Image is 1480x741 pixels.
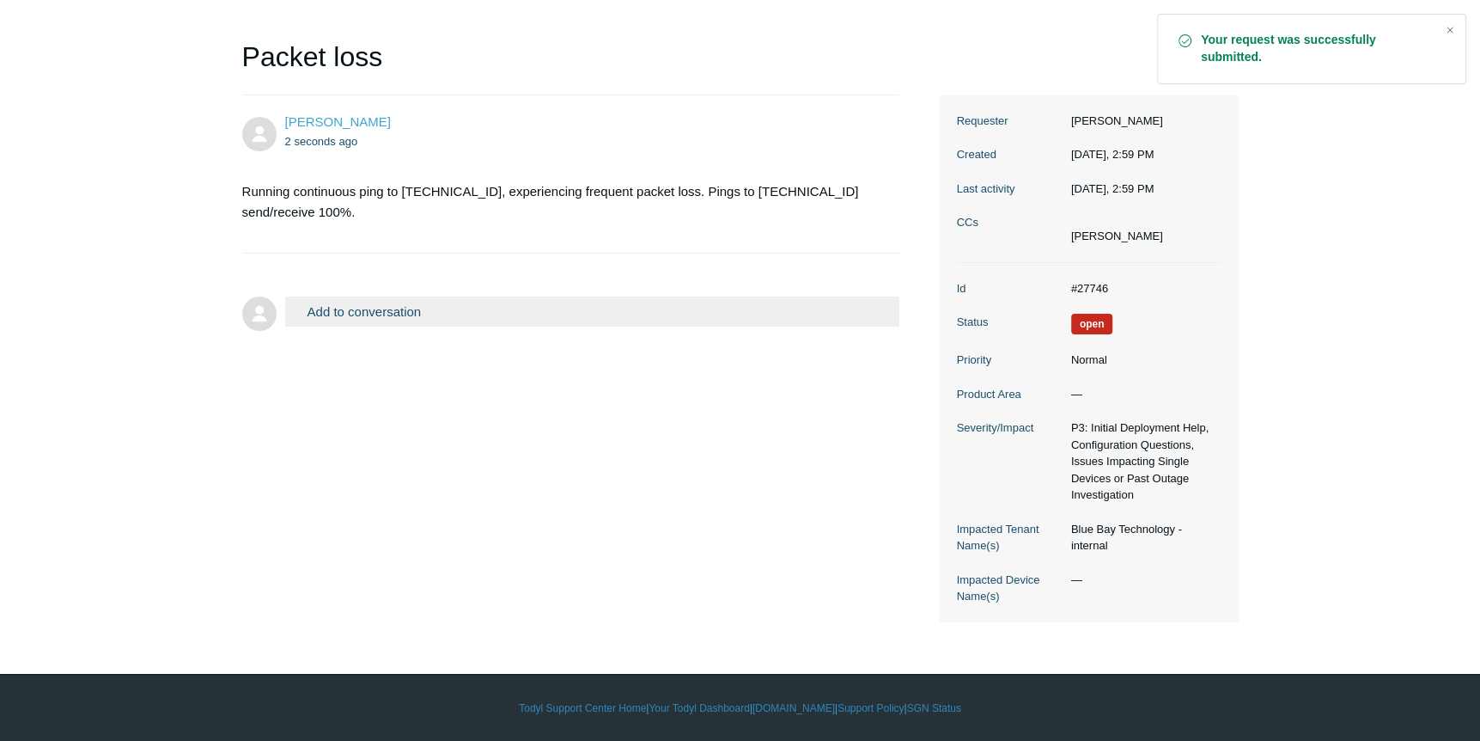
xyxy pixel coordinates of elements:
li: Tony Lopez [1071,228,1163,245]
a: [DOMAIN_NAME] [752,701,835,716]
a: Your Todyl Dashboard [649,701,749,716]
dt: Impacted Device Name(s) [957,572,1063,605]
a: SGN Status [907,701,961,716]
time: 08/28/2025, 14:59 [285,135,358,148]
dd: #27746 [1063,280,1221,297]
dd: — [1063,572,1221,589]
time: 08/28/2025, 14:59 [1071,182,1154,195]
dt: Priority [957,352,1063,369]
div: | | | | [242,701,1239,716]
div: Close [1438,18,1462,42]
dd: Normal [1063,352,1221,369]
dt: CCs [957,214,1063,231]
span: Jessica Owens [285,114,391,129]
dd: P3: Initial Deployment Help, Configuration Questions, Issues Impacting Single Devices or Past Out... [1063,419,1221,504]
dt: Id [957,280,1063,297]
span: We are working on a response for you [1071,314,1113,334]
dt: Requester [957,113,1063,130]
dd: Blue Bay Technology - internal [1063,521,1221,554]
button: Add to conversation [285,297,900,327]
dt: Product Area [957,386,1063,403]
strong: Your request was successfully submitted. [1201,32,1431,66]
dt: Impacted Tenant Name(s) [957,521,1063,554]
dt: Last activity [957,181,1063,198]
time: 08/28/2025, 14:59 [1071,148,1154,161]
a: [PERSON_NAME] [285,114,391,129]
dt: Status [957,314,1063,331]
p: Running continuous ping to [TECHNICAL_ID], experiencing frequent packet loss. Pings to [TECHNICAL... [242,181,883,223]
a: Support Policy [837,701,904,716]
dt: Severity/Impact [957,419,1063,437]
dd: [PERSON_NAME] [1063,113,1221,130]
dd: — [1063,386,1221,403]
h1: Packet loss [242,36,900,95]
dt: Created [957,146,1063,163]
a: Todyl Support Center Home [519,701,646,716]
